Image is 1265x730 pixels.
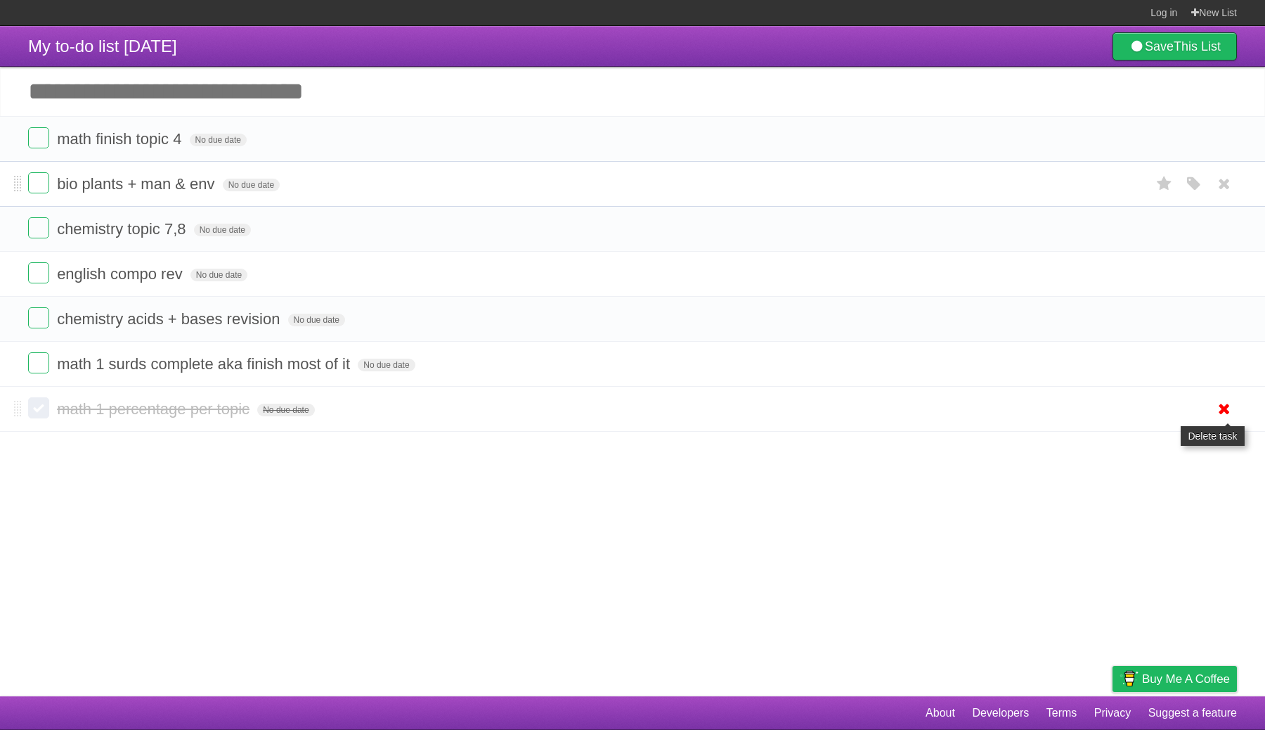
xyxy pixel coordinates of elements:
span: No due date [190,134,247,146]
label: Done [28,262,49,283]
span: chemistry topic 7,8 [57,220,189,238]
span: My to-do list [DATE] [28,37,177,56]
span: chemistry acids + bases revision [57,310,283,328]
label: Done [28,127,49,148]
a: About [926,700,955,726]
img: Buy me a coffee [1120,667,1138,691]
span: No due date [257,404,314,416]
span: math finish topic 4 [57,130,185,148]
span: No due date [288,314,345,326]
span: Buy me a coffee [1142,667,1230,691]
span: No due date [190,269,247,281]
a: Buy me a coffee [1112,666,1237,692]
label: Done [28,397,49,418]
span: No due date [223,179,280,191]
label: Done [28,217,49,238]
span: bio plants + man & env [57,175,218,193]
a: Terms [1046,700,1077,726]
a: SaveThis List [1112,32,1237,60]
label: Done [28,307,49,328]
span: math 1 surds complete aka finish most of it [57,355,353,373]
span: No due date [358,359,415,371]
span: No due date [194,224,251,236]
a: Privacy [1094,700,1131,726]
label: Done [28,352,49,373]
span: math 1 percentage per topic [57,400,253,418]
label: Star task [1151,172,1178,196]
a: Developers [972,700,1029,726]
a: Suggest a feature [1148,700,1237,726]
label: Done [28,172,49,193]
b: This List [1174,39,1221,53]
span: english compo rev [57,265,186,283]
